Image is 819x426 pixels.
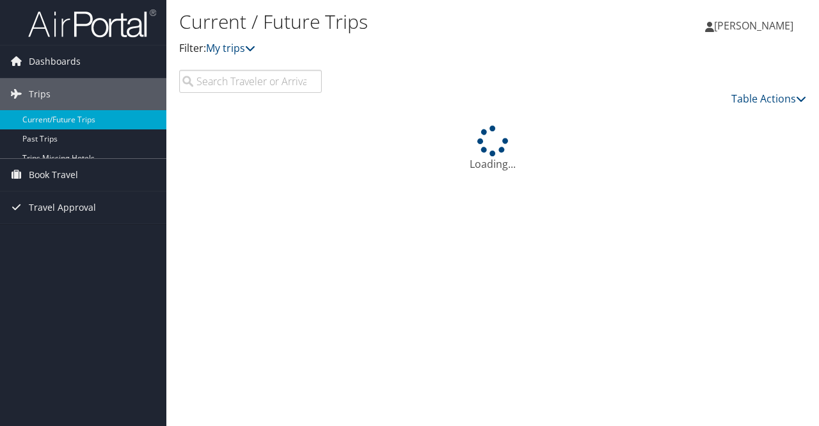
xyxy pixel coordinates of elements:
input: Search Traveler or Arrival City [179,70,322,93]
img: airportal-logo.png [28,8,156,38]
span: Trips [29,78,51,110]
div: Loading... [179,126,806,172]
a: My trips [206,41,255,55]
span: Dashboards [29,45,81,78]
span: Book Travel [29,159,78,191]
h1: Current / Future Trips [179,8,597,35]
span: [PERSON_NAME] [714,19,793,33]
a: Table Actions [731,92,806,106]
a: [PERSON_NAME] [705,6,806,45]
span: Travel Approval [29,192,96,224]
p: Filter: [179,40,597,57]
